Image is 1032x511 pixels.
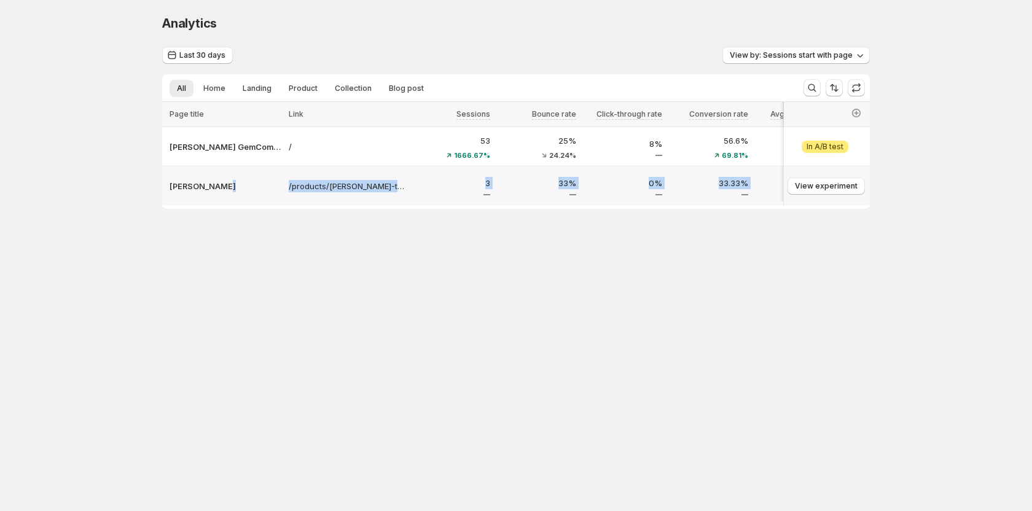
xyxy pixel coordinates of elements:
[756,177,834,189] p: 40.17s
[170,109,204,119] span: Page title
[670,135,748,147] p: 56.6%
[335,84,372,93] span: Collection
[179,50,225,60] span: Last 30 days
[532,109,576,119] span: Bounce rate
[170,141,281,153] button: [PERSON_NAME] GemCommerce
[730,50,853,60] span: View by: Sessions start with page
[203,84,225,93] span: Home
[670,177,748,189] p: 33.33%
[498,135,576,147] p: 25%
[289,109,303,119] span: Link
[584,177,662,189] p: 0%
[498,177,576,189] p: 33%
[389,84,424,93] span: Blog post
[289,84,318,93] span: Product
[243,84,272,93] span: Landing
[170,180,281,192] button: [PERSON_NAME]
[756,138,834,150] p: 16.41s
[584,138,662,150] p: 8%
[596,109,662,119] span: Click-through rate
[412,135,490,147] p: 53
[807,142,843,152] span: In A/B test
[162,16,217,31] span: Analytics
[177,84,186,93] span: All
[289,180,404,192] a: /products/[PERSON_NAME]-testtt
[795,181,858,191] span: View experiment
[722,152,748,159] span: 69.81%
[803,79,821,96] button: Search and filter results
[412,177,490,189] p: 3
[549,152,576,159] span: 24.24%
[770,109,834,119] span: Avg time on page
[456,109,490,119] span: Sessions
[826,79,843,96] button: Sort the results
[454,152,490,159] span: 1666.67%
[689,109,748,119] span: Conversion rate
[162,47,233,64] button: Last 30 days
[722,47,870,64] button: View by: Sessions start with page
[788,177,865,195] button: View experiment
[289,141,404,153] a: /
